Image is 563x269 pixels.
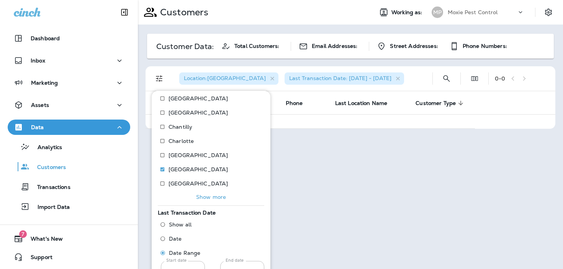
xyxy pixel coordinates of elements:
[495,75,505,82] div: 0 - 0
[439,71,454,86] button: Search Customers
[234,43,279,49] span: Total Customers:
[8,159,130,175] button: Customers
[8,139,130,155] button: Analytics
[391,9,424,16] span: Working as:
[169,221,191,228] span: Show all
[312,43,357,49] span: Email Addresses:
[8,31,130,46] button: Dashboard
[169,180,228,187] p: [GEOGRAPHIC_DATA]
[8,120,130,135] button: Data
[169,138,194,144] p: Charlotte
[285,72,404,85] div: Last Transaction Date: [DATE] - [DATE]
[31,35,60,41] p: Dashboard
[289,75,391,82] span: Last Transaction Date: [DATE] - [DATE]
[169,110,228,116] p: [GEOGRAPHIC_DATA]
[8,53,130,68] button: Inbox
[169,152,228,158] p: [GEOGRAPHIC_DATA]
[542,5,555,19] button: Settings
[335,100,398,107] span: Last Location Name
[30,204,70,211] p: Import Data
[8,231,130,246] button: 7What's New
[169,166,228,172] p: [GEOGRAPHIC_DATA]
[19,230,27,238] span: 7
[196,194,226,200] p: Show more
[31,80,58,86] p: Marketing
[23,236,63,245] span: What's New
[8,97,130,113] button: Assets
[157,7,208,18] p: Customers
[29,164,66,171] p: Customers
[432,7,443,18] div: MP
[169,95,228,102] p: [GEOGRAPHIC_DATA]
[448,9,498,15] p: Moxie Pest Control
[8,179,130,195] button: Transactions
[8,249,130,265] button: Support
[158,209,216,216] span: Last Transaction Date
[463,43,507,49] span: Phone Numbers:
[31,57,45,64] p: Inbox
[31,124,44,130] p: Data
[8,75,130,90] button: Marketing
[8,198,130,215] button: Import Data
[286,100,303,107] span: Phone
[184,75,266,82] span: Location : [GEOGRAPHIC_DATA]
[416,100,456,107] span: Customer Type
[158,192,264,202] button: Show more
[335,100,388,107] span: Last Location Name
[467,71,482,86] button: Edit Fields
[226,258,244,263] label: End date
[31,102,49,108] p: Assets
[156,43,214,49] p: Customer Data:
[169,250,200,256] span: Date Range
[390,43,438,49] span: Street Addresses:
[169,236,182,242] span: Date
[29,184,70,191] p: Transactions
[152,71,167,86] button: Filters
[30,144,62,151] p: Analytics
[416,100,466,107] span: Customer Type
[169,124,192,130] p: Chantilly
[179,72,278,85] div: Location:[GEOGRAPHIC_DATA]
[114,5,135,20] button: Collapse Sidebar
[166,258,187,263] label: Start date
[23,254,52,263] span: Support
[286,100,313,107] span: Phone
[146,114,475,128] td: No results. Try adjusting filters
